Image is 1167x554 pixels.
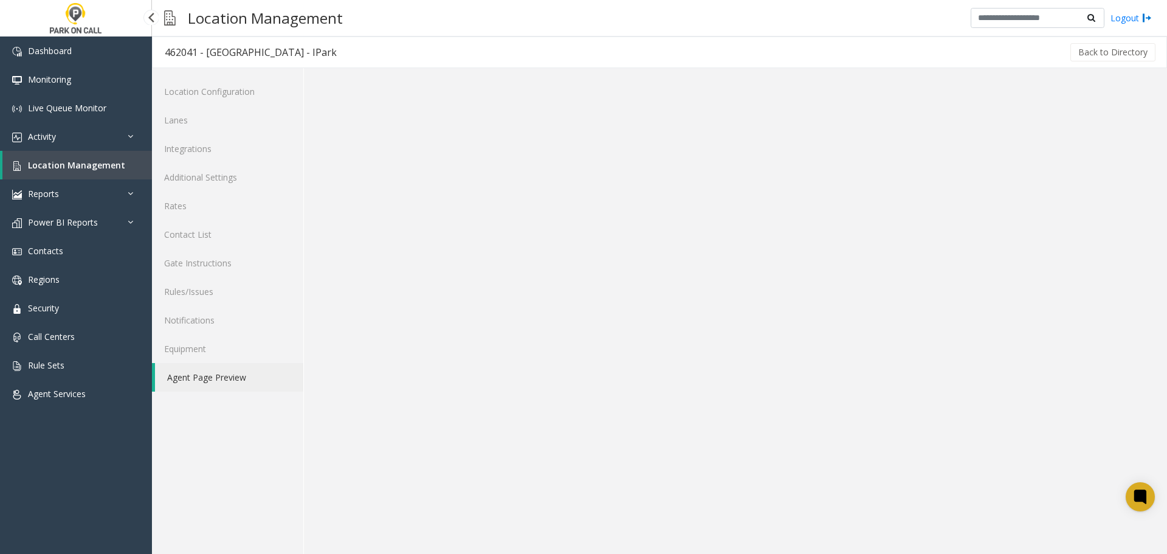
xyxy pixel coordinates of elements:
[28,188,59,199] span: Reports
[1142,12,1152,24] img: logout
[28,274,60,285] span: Regions
[28,159,125,171] span: Location Management
[12,218,22,228] img: 'icon'
[12,75,22,85] img: 'icon'
[28,302,59,314] span: Security
[164,3,176,33] img: pageIcon
[152,106,303,134] a: Lanes
[12,304,22,314] img: 'icon'
[12,333,22,342] img: 'icon'
[152,77,303,106] a: Location Configuration
[182,3,349,33] h3: Location Management
[152,334,303,363] a: Equipment
[165,44,337,60] div: 462041 - [GEOGRAPHIC_DATA] - IPark
[28,359,64,371] span: Rule Sets
[12,161,22,171] img: 'icon'
[1070,43,1155,61] button: Back to Directory
[12,190,22,199] img: 'icon'
[12,47,22,57] img: 'icon'
[152,192,303,220] a: Rates
[152,249,303,277] a: Gate Instructions
[152,277,303,306] a: Rules/Issues
[28,388,86,400] span: Agent Services
[152,306,303,334] a: Notifications
[12,104,22,114] img: 'icon'
[28,74,71,85] span: Monitoring
[155,363,303,392] a: Agent Page Preview
[28,102,106,114] span: Live Queue Monitor
[12,275,22,285] img: 'icon'
[12,390,22,400] img: 'icon'
[152,163,303,192] a: Additional Settings
[12,247,22,257] img: 'icon'
[28,245,63,257] span: Contacts
[1110,12,1152,24] a: Logout
[12,361,22,371] img: 'icon'
[28,216,98,228] span: Power BI Reports
[28,45,72,57] span: Dashboard
[152,134,303,163] a: Integrations
[2,151,152,179] a: Location Management
[28,131,56,142] span: Activity
[12,133,22,142] img: 'icon'
[28,331,75,342] span: Call Centers
[152,220,303,249] a: Contact List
